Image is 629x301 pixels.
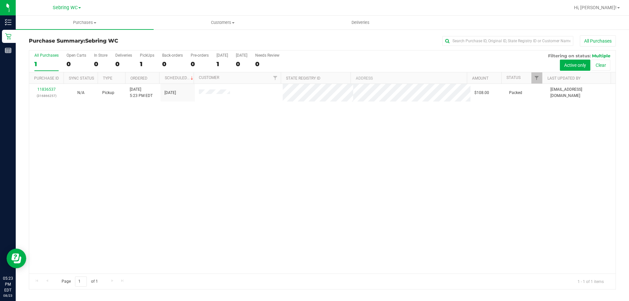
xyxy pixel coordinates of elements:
div: 0 [115,60,132,68]
div: In Store [94,53,107,58]
div: 0 [67,60,86,68]
a: Scheduled [165,76,195,80]
div: [DATE] [236,53,247,58]
span: Multiple [592,53,610,58]
a: Type [103,76,112,81]
a: Purchases [16,16,154,29]
div: All Purchases [34,53,59,58]
a: Deliveries [292,16,429,29]
div: Back-orders [162,53,183,58]
div: 0 [191,60,209,68]
input: 1 [75,276,87,287]
span: Pickup [102,90,114,96]
a: Status [506,75,521,80]
p: 08/23 [3,293,13,298]
a: 11836537 [37,87,56,92]
span: Hi, [PERSON_NAME]! [574,5,617,10]
span: Packed [509,90,522,96]
span: [DATE] [164,90,176,96]
th: Address [351,72,467,84]
a: Purchase ID [34,76,59,81]
div: Needs Review [255,53,279,58]
div: Open Carts [67,53,86,58]
span: $108.00 [474,90,489,96]
span: [EMAIL_ADDRESS][DOMAIN_NAME] [550,86,612,99]
span: Filtering on status: [548,53,591,58]
h3: Purchase Summary: [29,38,224,44]
div: 0 [255,60,279,68]
iframe: Resource center [7,249,26,268]
div: 1 [34,60,59,68]
span: Page of 1 [56,276,103,287]
inline-svg: Inventory [5,19,11,26]
div: 0 [236,60,247,68]
span: Sebring WC [53,5,78,10]
a: Filter [531,72,542,84]
div: PickUps [140,53,154,58]
span: [DATE] 5:23 PM EDT [130,86,153,99]
p: 05:23 PM EDT [3,275,13,293]
a: Customers [154,16,292,29]
a: Customer [199,75,219,80]
a: Filter [270,72,281,84]
div: Pre-orders [191,53,209,58]
inline-svg: Retail [5,33,11,40]
a: Sync Status [69,76,94,81]
span: Sebring WC [85,38,118,44]
span: Purchases [16,20,154,26]
p: (316866257) [33,93,60,99]
div: Deliveries [115,53,132,58]
span: Customers [154,20,291,26]
a: State Registry ID [286,76,320,81]
button: N/A [77,90,85,96]
input: Search Purchase ID, Original ID, State Registry ID or Customer Name... [442,36,573,46]
a: Last Updated By [547,76,581,81]
div: 0 [162,60,183,68]
button: All Purchases [580,35,616,47]
inline-svg: Reports [5,47,11,54]
a: Ordered [130,76,147,81]
button: Clear [591,60,610,71]
div: 0 [94,60,107,68]
div: [DATE] [217,53,228,58]
span: 1 - 1 of 1 items [572,276,609,286]
a: Amount [472,76,488,81]
span: Not Applicable [77,90,85,95]
span: Deliveries [343,20,378,26]
div: 1 [217,60,228,68]
button: Active only [560,60,590,71]
div: 1 [140,60,154,68]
